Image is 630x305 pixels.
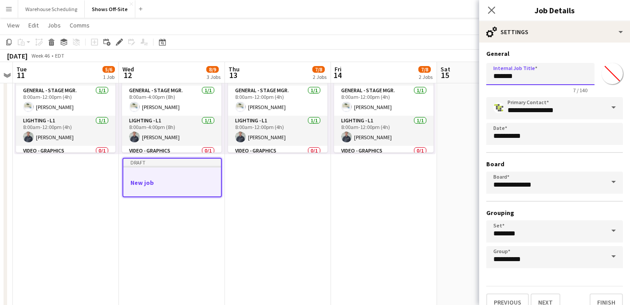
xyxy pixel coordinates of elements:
[85,0,135,18] button: Shows Off-Site
[122,116,221,146] app-card-role: Lighting - L11/18:00am-4:00pm (8h)[PERSON_NAME]
[486,160,623,168] h3: Board
[486,209,623,217] h3: Grouping
[7,21,20,29] span: View
[103,74,114,80] div: 1 Job
[16,116,115,146] app-card-role: Lighting - L11/18:00am-12:00pm (4h)[PERSON_NAME]
[4,20,23,31] a: View
[334,86,433,116] app-card-role: General - Stage Mgr.1/18:00am-12:00pm (4h)[PERSON_NAME]
[122,65,134,73] span: Wed
[335,65,342,73] span: Fri
[333,70,342,80] span: 14
[18,0,85,18] button: Warehouse Scheduling
[566,87,595,94] span: 7 / 140
[16,86,115,116] app-card-role: General - Stage Mgr.1/18:00am-12:00pm (4h)[PERSON_NAME]
[122,21,221,152] app-job-card: 8:00am-4:00pm (8h)5/65 RolesAudio - A12/28:00am-4:00pm (8h)[PERSON_NAME][PERSON_NAME]General - St...
[16,65,27,73] span: Tue
[313,74,327,80] div: 2 Jobs
[228,116,327,146] app-card-role: Lighting - L11/18:00am-12:00pm (4h)[PERSON_NAME]
[312,66,325,73] span: 7/8
[334,146,433,176] app-card-role: Video - Graphics0/1
[122,86,221,116] app-card-role: General - Stage Mgr.1/18:00am-4:00pm (8h)[PERSON_NAME]
[121,70,134,80] span: 12
[16,21,115,152] app-job-card: 8:00am-12:00pm (4h)5/65 RolesAudio - A12/28:00am-12:00pm (4h)[PERSON_NAME][PERSON_NAME]General - ...
[28,21,39,29] span: Edit
[419,74,433,80] div: 2 Jobs
[25,20,42,31] a: Edit
[206,66,219,73] span: 8/9
[7,51,28,60] div: [DATE]
[439,70,450,80] span: 15
[55,52,64,59] div: EDT
[123,179,221,187] h3: New job
[486,50,623,58] h3: General
[29,52,51,59] span: Week 46
[70,21,90,29] span: Comms
[123,159,221,166] div: Draft
[228,86,327,116] app-card-role: General - Stage Mgr.1/18:00am-12:00pm (4h)[PERSON_NAME]
[207,74,220,80] div: 3 Jobs
[228,65,240,73] span: Thu
[334,21,433,152] app-job-card: 8:00am-12:00pm (4h)5/65 RolesAudio - A12/28:00am-12:00pm (4h)[PERSON_NAME][PERSON_NAME]General - ...
[479,4,630,16] h3: Job Details
[418,66,431,73] span: 7/8
[47,21,61,29] span: Jobs
[122,158,222,197] app-job-card: DraftNew job
[102,66,115,73] span: 5/6
[334,116,433,146] app-card-role: Lighting - L11/18:00am-12:00pm (4h)[PERSON_NAME]
[479,21,630,43] div: Settings
[441,65,450,73] span: Sat
[227,70,240,80] span: 13
[44,20,64,31] a: Jobs
[228,21,327,152] app-job-card: 8:00am-12:00pm (4h)5/65 RolesAudio - A12/28:00am-12:00pm (4h)[PERSON_NAME][PERSON_NAME]General - ...
[228,146,327,176] app-card-role: Video - Graphics0/1
[16,146,115,176] app-card-role: Video - Graphics0/1
[66,20,93,31] a: Comms
[15,70,27,80] span: 11
[122,146,221,176] app-card-role: Video - Graphics0/1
